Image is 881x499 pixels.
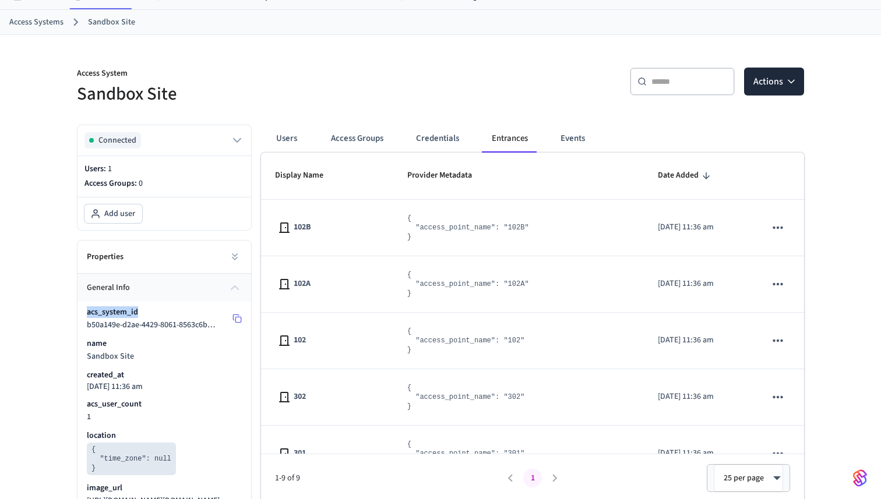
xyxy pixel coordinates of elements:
span: Sandbox Site [87,351,134,362]
p: Access Groups: [84,178,244,190]
span: 301 [294,447,306,459]
span: general info [87,282,130,294]
button: Access Groups [322,125,393,153]
span: 102A [294,278,311,290]
span: 102 [294,334,306,346]
h5: Sandbox Site [77,82,434,106]
p: location [87,430,116,441]
span: 1 [108,163,112,175]
p: [DATE] 11:36 am [658,278,738,290]
span: Date Added [658,167,714,185]
span: 102B [294,221,311,233]
nav: pagination navigation [499,469,566,487]
span: Display Name [275,167,339,185]
span: Add user [104,208,135,220]
div: 25 per page [714,464,783,492]
button: Credentials [407,125,468,153]
button: Entrances [482,125,537,153]
button: page 1 [523,469,542,487]
span: b50a149e-d2ae-4429-8061-8563c6b9c0c1 [87,319,227,331]
button: Users [266,125,308,153]
pre: { "access_point_name": "102A" } [407,270,529,298]
pre: { "time_zone": null } [87,443,176,475]
p: image_url [87,482,122,494]
span: 1-9 of 9 [275,472,499,484]
p: [DATE] 11:36 am [658,391,738,403]
p: [DATE] 11:36 am [658,334,738,346]
a: Access Systems [9,16,64,29]
p: acs_user_count [87,398,142,410]
p: Access System [77,68,434,82]
p: [DATE] 11:36 am [658,447,738,459]
pre: { "access_point_name": "301" } [407,440,525,468]
button: Connected [84,132,244,148]
pre: { "access_point_name": "102" } [407,327,525,355]
span: Date Added [658,167,699,185]
button: Events [551,125,594,153]
img: SeamLogoGradient.69752ec5.svg [853,469,867,487]
p: created_at [87,369,124,381]
span: 0 [139,178,143,189]
p: name [87,338,107,349]
p: [DATE] 11:36 am [658,221,738,233]
button: Actions [744,68,804,95]
span: Connected [98,135,136,146]
p: [DATE] 11:36 am [87,382,143,391]
p: acs_system_id [87,306,138,318]
button: Add user [84,204,142,223]
pre: { "access_point_name": "302" } [407,383,525,411]
a: Sandbox Site [88,16,135,29]
h2: Properties [87,251,124,263]
span: Provider Metadata [407,167,487,185]
button: general info [77,274,251,302]
span: 302 [294,391,306,403]
p: Users: [84,163,244,175]
span: 1 [87,411,91,423]
pre: { "access_point_name": "102B" } [407,214,529,242]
